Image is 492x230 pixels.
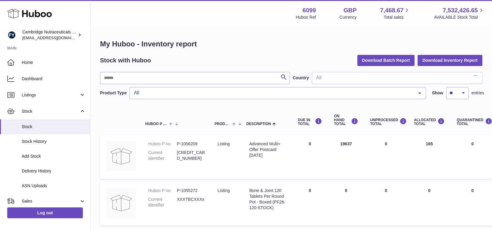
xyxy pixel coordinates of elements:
[472,90,484,96] span: entries
[177,150,205,161] dd: [CREDIT_CARD_NUMBER]
[408,182,451,225] td: 0
[364,135,408,179] td: 0
[432,90,443,96] label: Show
[7,207,83,218] a: Log out
[328,182,364,225] td: 0
[148,197,177,208] dt: Current identifier
[100,39,482,49] h1: My Huboo - Inventory report
[302,6,316,14] strong: 6099
[249,141,286,158] div: Advanced Multi+ Offer Postcard [DATE]
[298,118,322,126] div: DUE IN TOTAL
[296,14,316,20] div: Huboo Ref
[370,118,402,126] div: UNPROCESSED Total
[22,76,86,82] span: Dashboard
[334,114,358,126] div: ON HAND Total
[148,188,177,194] dt: Huboo P no
[249,188,286,211] div: Bone & Joint 120 Tablets Per Round Pot - Boxed (PF26-120-STOCK)
[106,188,136,218] img: product image
[177,197,205,208] dd: XXXTBCXXXx
[408,135,451,179] td: 165
[380,6,404,14] span: 7,468.67
[364,182,408,225] td: 0
[218,188,230,193] span: listing
[22,92,79,98] span: Listings
[443,6,478,14] span: 7,532,426.65
[148,150,177,161] dt: Current identifier
[22,124,86,130] span: Stock
[148,141,177,147] dt: Huboo P no
[22,183,86,189] span: ASN Uploads
[22,109,79,114] span: Stock
[457,118,488,126] div: QUARANTINED Total
[218,141,230,146] span: listing
[7,30,16,39] img: huboo@camnutra.com
[22,35,89,40] span: [EMAIL_ADDRESS][DOMAIN_NAME]
[340,14,357,20] div: Currency
[246,122,271,126] span: Description
[100,90,127,96] label: Product Type
[22,60,86,65] span: Home
[471,141,474,146] span: 0
[414,118,445,126] div: ALLOCATED Total
[132,90,413,96] span: All
[292,135,328,179] td: 0
[100,56,151,65] h2: Stock with Huboo
[106,141,136,171] img: product image
[292,182,328,225] td: 0
[177,141,205,147] dd: P-1056209
[22,168,86,174] span: Delivery History
[145,122,168,126] span: Huboo P no
[434,14,485,20] span: AVAILABLE Stock Total
[293,75,309,81] label: Country
[384,14,410,20] span: Total sales
[328,135,364,179] td: 19637
[22,153,86,159] span: Add Stock
[434,6,485,20] a: 7,532,426.65 AVAILABLE Stock Total
[343,6,356,14] strong: GBP
[22,198,79,204] span: Sales
[357,55,415,66] button: Download Batch Report
[215,122,231,126] span: Product Type
[22,139,86,144] span: Stock History
[471,188,474,193] span: 0
[418,55,482,66] button: Download Inventory Report
[177,188,205,194] dd: P-1055272
[380,6,411,20] a: 7,468.67 Total sales
[22,29,77,41] div: Cambridge Nutraceuticals Ltd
